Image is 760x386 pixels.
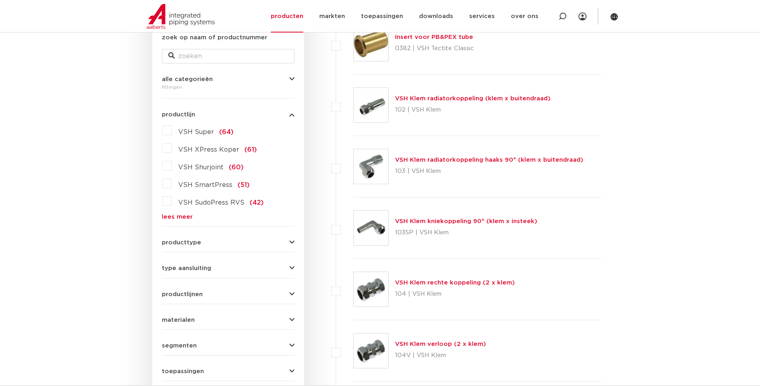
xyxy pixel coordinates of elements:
span: VSH XPress Koper [178,146,239,153]
span: (64) [219,129,234,135]
a: VSH Klem rechte koppeling (2 x klem) [395,280,515,286]
a: VSH Klem verloop (2 x klem) [395,341,486,347]
button: productlijnen [162,291,294,297]
button: alle categorieën [162,76,294,82]
span: VSH Shurjoint [178,164,224,171]
span: (51) [238,182,250,188]
span: VSH SudoPress RVS [178,199,244,206]
span: (60) [229,164,244,171]
span: producttype [162,240,201,246]
span: VSH Super [178,129,214,135]
a: lees meer [162,214,294,220]
label: zoek op naam of productnummer [162,33,267,43]
img: Thumbnail for VSH Klem radiatorkoppeling (klem x buitendraad) [354,88,388,122]
img: Thumbnail for VSH Klem verloop (2 x klem) [354,333,388,368]
button: materialen [162,317,294,323]
button: toepassingen [162,368,294,374]
p: 104V | VSH Klem [395,349,486,362]
img: Thumbnail for Insert voor PB&PEX tube [354,26,388,61]
div: fittingen [162,82,294,92]
span: productlijn [162,112,195,118]
p: 102 | VSH Klem [395,104,550,116]
a: VSH Klem kniekoppeling 90° (klem x insteek) [395,218,537,224]
span: (61) [244,146,257,153]
span: VSH SmartPress [178,182,232,188]
img: Thumbnail for VSH Klem rechte koppeling (2 x klem) [354,272,388,307]
a: VSH Klem radiatorkoppeling haaks 90° (klem x buitendraad) [395,157,583,163]
img: Thumbnail for VSH Klem kniekoppeling 90° (klem x insteek) [354,211,388,245]
p: 104 | VSH Klem [395,288,515,301]
span: productlijnen [162,291,203,297]
button: segmenten [162,343,294,349]
a: Insert voor PB&PEX tube [395,34,473,40]
input: zoeken [162,49,294,63]
span: segmenten [162,343,197,349]
p: 0382 | VSH Tectite Classic [395,42,474,55]
span: toepassingen [162,368,204,374]
span: alle categorieën [162,76,213,82]
button: producttype [162,240,294,246]
p: 103SP | VSH Klem [395,226,537,239]
a: VSH Klem radiatorkoppeling (klem x buitendraad) [395,95,550,102]
p: 103 | VSH Klem [395,165,583,178]
button: productlijn [162,112,294,118]
span: type aansluiting [162,265,211,271]
span: materialen [162,317,195,323]
button: type aansluiting [162,265,294,271]
span: (42) [250,199,264,206]
img: Thumbnail for VSH Klem radiatorkoppeling haaks 90° (klem x buitendraad) [354,149,388,184]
